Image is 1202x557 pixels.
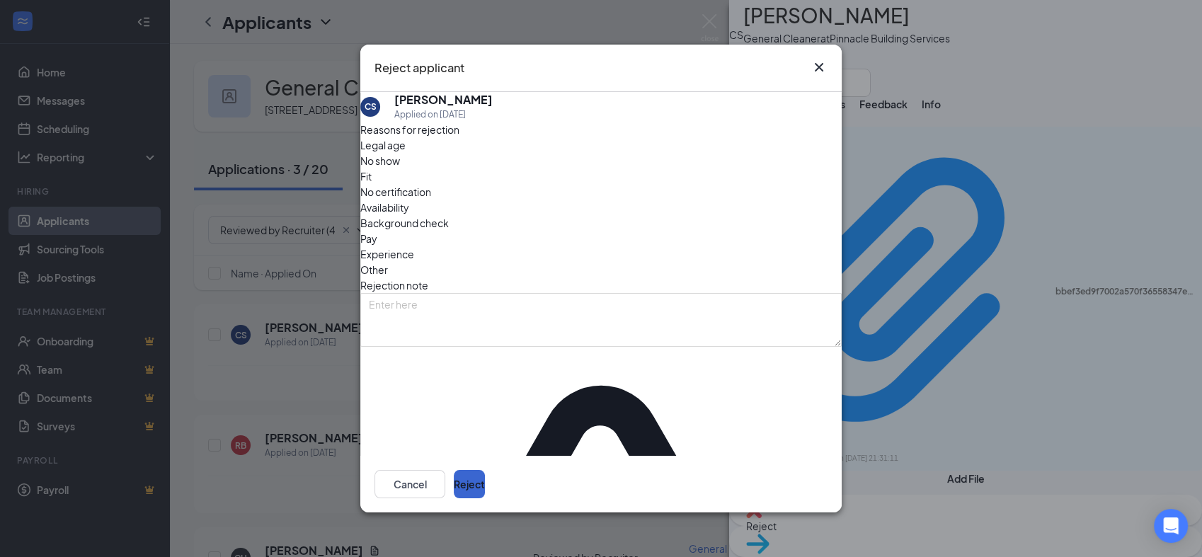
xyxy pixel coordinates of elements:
button: Close [811,59,828,76]
span: Experience [360,246,414,262]
button: Reject [454,470,485,498]
span: Pay [360,231,377,246]
div: Applied on [DATE] [394,108,493,122]
span: No show [360,153,400,168]
svg: Cross [811,59,828,76]
div: Open Intercom Messenger [1154,509,1188,543]
span: Other [360,262,388,277]
span: Availability [360,200,409,215]
span: Fit [360,168,372,184]
span: No certification [360,184,431,200]
div: CS [365,101,377,113]
h3: Reject applicant [374,59,464,77]
span: Background check [360,215,449,231]
button: Cancel [374,470,445,498]
span: Rejection note [360,279,428,292]
span: Legal age [360,137,406,153]
h5: [PERSON_NAME] [394,92,493,108]
span: Reasons for rejection [360,123,459,136]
